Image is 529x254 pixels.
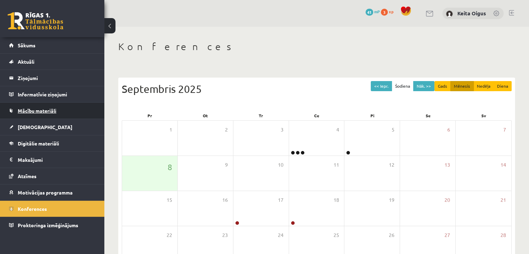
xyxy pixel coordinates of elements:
a: [DEMOGRAPHIC_DATA] [9,119,96,135]
a: Ziņojumi [9,70,96,86]
span: 13 [444,161,450,169]
a: Motivācijas programma [9,184,96,200]
h1: Konferences [118,41,515,53]
span: 3 [381,9,388,16]
span: 25 [333,231,339,239]
span: 7 [503,126,506,134]
span: Digitālie materiāli [18,140,59,146]
span: 23 [222,231,228,239]
button: Nedēļa [473,81,494,91]
a: Maksājumi [9,152,96,168]
a: Keita Oigus [457,10,486,17]
img: Keita Oigus [446,10,453,17]
div: Septembris 2025 [122,81,512,97]
span: 18 [333,196,339,204]
span: 2 [225,126,228,134]
span: 3 [281,126,283,134]
span: 11 [333,161,339,169]
a: Rīgas 1. Tālmācības vidusskola [8,12,63,30]
span: 9 [225,161,228,169]
span: 4 [336,126,339,134]
span: 21 [500,196,506,204]
span: [DEMOGRAPHIC_DATA] [18,124,72,130]
span: Sākums [18,42,35,48]
div: Se [400,111,456,120]
legend: Maksājumi [18,152,96,168]
a: Aktuāli [9,54,96,70]
a: 3 xp [381,9,397,14]
a: Atzīmes [9,168,96,184]
span: 8 [168,161,172,173]
span: Motivācijas programma [18,189,73,196]
span: 6 [447,126,450,134]
span: 1 [169,126,172,134]
span: 41 [366,9,373,16]
div: Pr [122,111,177,120]
span: 5 [392,126,394,134]
div: Ce [289,111,344,120]
a: Mācību materiāli [9,103,96,119]
button: Mēnesis [450,81,474,91]
span: Aktuāli [18,58,34,65]
div: Pi [345,111,400,120]
span: 15 [167,196,172,204]
span: 19 [389,196,394,204]
span: Konferences [18,206,47,212]
button: << Iepr. [371,81,392,91]
span: 22 [167,231,172,239]
span: Mācību materiāli [18,108,56,114]
legend: Informatīvie ziņojumi [18,86,96,102]
a: Konferences [9,201,96,217]
span: 14 [500,161,506,169]
a: Sākums [9,37,96,53]
a: 41 mP [366,9,380,14]
div: Tr [233,111,289,120]
button: Diena [494,81,512,91]
button: Nāk. >> [413,81,434,91]
span: 17 [278,196,283,204]
button: Šodiena [392,81,414,91]
a: Informatīvie ziņojumi [9,86,96,102]
span: mP [374,9,380,14]
div: Sv [456,111,512,120]
span: 20 [444,196,450,204]
span: 27 [444,231,450,239]
span: 26 [389,231,394,239]
a: Digitālie materiāli [9,135,96,151]
span: 10 [278,161,283,169]
span: 12 [389,161,394,169]
legend: Ziņojumi [18,70,96,86]
span: xp [389,9,393,14]
span: Atzīmes [18,173,37,179]
span: 16 [222,196,228,204]
a: Proktoringa izmēģinājums [9,217,96,233]
button: Gads [434,81,451,91]
span: 24 [278,231,283,239]
span: Proktoringa izmēģinājums [18,222,78,228]
div: Ot [177,111,233,120]
span: 28 [500,231,506,239]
